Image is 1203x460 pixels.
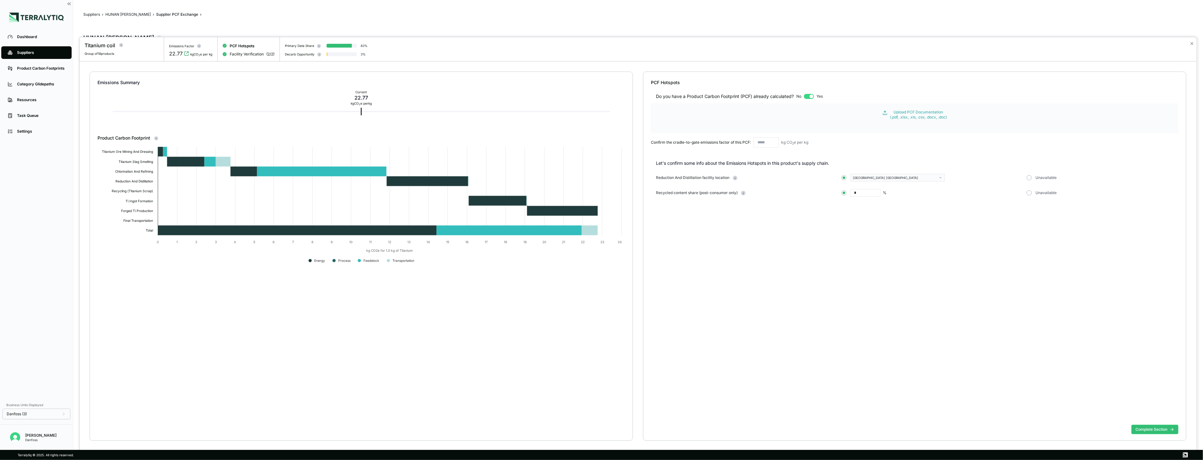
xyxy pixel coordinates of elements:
text: Titanium Ore Mining And Dressing [102,150,153,154]
p: Let's confirm some info about the Emissions Hotspots in this product's supply chain. [656,160,1178,166]
text: 9 [331,240,333,244]
text: Titanium Slag Smelting [119,160,153,164]
text: 4 [234,240,236,244]
text: 3 [215,240,217,244]
sub: 2 [198,54,200,57]
text: kg CO2e for 1.0 kg of Titanium [366,249,413,253]
text: Recycling (Titanium Scrap) [112,189,153,193]
text: 14 [427,240,430,244]
span: Yes [817,94,823,99]
div: Primary Data Share [285,44,314,48]
text: 2 [195,240,197,244]
svg: View audit trail [184,51,189,56]
text: 21 [562,240,565,244]
div: Upload PCF Documentation (.pdf, .xlsx, .xls, .csv, .docx, .doc) [890,110,947,120]
text: 15 [446,240,449,244]
text: 23 [600,240,604,244]
div: kgCO e per kg [190,52,212,56]
div: PCF Hotspots [651,79,1178,86]
div: Do you have a Product Carbon Footprint (PCF) already calculated? [656,93,794,100]
text: Process [338,259,351,262]
div: Titanium coil [85,42,115,49]
text: Ti Ingot Formation [126,199,153,203]
text: 18 [504,240,507,244]
span: Facility Verification [230,52,264,57]
text: Total [146,228,153,232]
span: Recycled content share (post-consumer only) [656,190,738,195]
text: 11 [369,240,372,244]
sub: 2 [792,142,794,145]
text: 13 [407,240,410,244]
button: [GEOGRAPHIC_DATA] [GEOGRAPHIC_DATA] [850,174,945,181]
span: Reduction And Distillation facility location [656,175,729,180]
text: 0 [157,240,159,244]
text: Forged Ti Production [121,209,153,213]
text: Energy [314,259,325,263]
div: 83 % [361,44,368,48]
div: Emissions Factor [169,44,194,48]
span: ( 2 / 2 ) [266,52,274,57]
text: 22 [581,240,585,244]
div: Decarb Opportunity [285,52,315,56]
text: 24 [618,240,622,244]
text: 1 [176,240,178,244]
text: 12 [388,240,391,244]
text: Final Transportation [123,219,153,223]
text: 5 [253,240,255,244]
div: kg CO e per kg [781,140,808,145]
text: Feedstock [363,259,379,262]
div: Product Carbon Footprint [97,135,625,141]
div: kg CO e per kg [351,101,372,105]
text: 7 [292,240,294,244]
div: 22.77 [169,50,183,57]
button: Close [1190,40,1194,47]
text: 17 [485,240,488,244]
div: 22.77 [351,94,372,101]
text: 8 [311,240,313,244]
text: 6 [273,240,274,244]
div: [GEOGRAPHIC_DATA] [GEOGRAPHIC_DATA] [853,176,938,180]
span: Unavailable [1035,190,1057,195]
button: Upload PCF Documentation(.pdf, .xlsx, .xls, .csv, .docx, .doc) [673,110,1157,120]
text: 16 [465,240,469,244]
text: Reduction And Distillation [115,179,153,183]
span: No [796,94,801,99]
span: Group of 18 products [85,52,114,55]
div: Emissions Summary [97,79,625,86]
sub: 2 [359,103,360,106]
div: Confirm the cradle-to-gate emissions factor of this PCF: [651,140,751,145]
button: Complete Section [1131,425,1178,434]
text: Chlorination And Refining [115,170,153,174]
text: 10 [349,240,352,244]
span: Unavailable [1035,175,1057,180]
span: PCF Hotspots [230,43,255,49]
div: Current [351,90,372,94]
div: % [883,190,887,195]
text: 20 [542,240,546,244]
text: Transportation [392,259,414,263]
div: 3 % [361,52,366,56]
text: 19 [523,240,527,244]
